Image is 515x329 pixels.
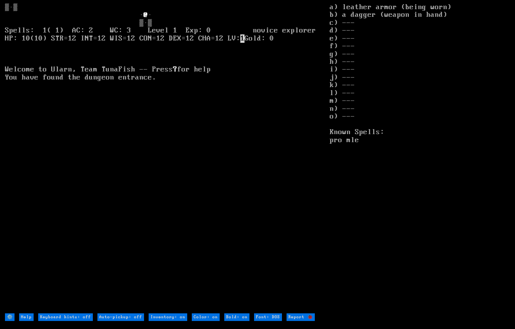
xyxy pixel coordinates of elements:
[149,313,187,321] input: Inventory: on
[254,313,282,321] input: Font: DOS
[19,313,34,321] input: Help
[240,34,245,43] mark: 1
[287,313,315,321] input: Report 🐞
[173,65,177,74] b: ?
[192,313,220,321] input: Color: on
[144,11,148,19] font: @
[224,313,249,321] input: Bold: on
[97,313,144,321] input: Auto-pickup: off
[38,313,93,321] input: Keyboard hints: off
[5,3,329,313] larn: ▒·▒ · · ▒·▒ Spells: 1( 1) AC: 2 WC: 3 Level 1 Exp: 0 novice explorer HP: 10(10) STR=12 INT=12 WIS...
[330,3,510,313] stats: a) leather armor (being worn) b) a dagger (weapon in hand) c) --- d) --- e) --- f) --- g) --- h) ...
[5,313,15,321] input: ⚙️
